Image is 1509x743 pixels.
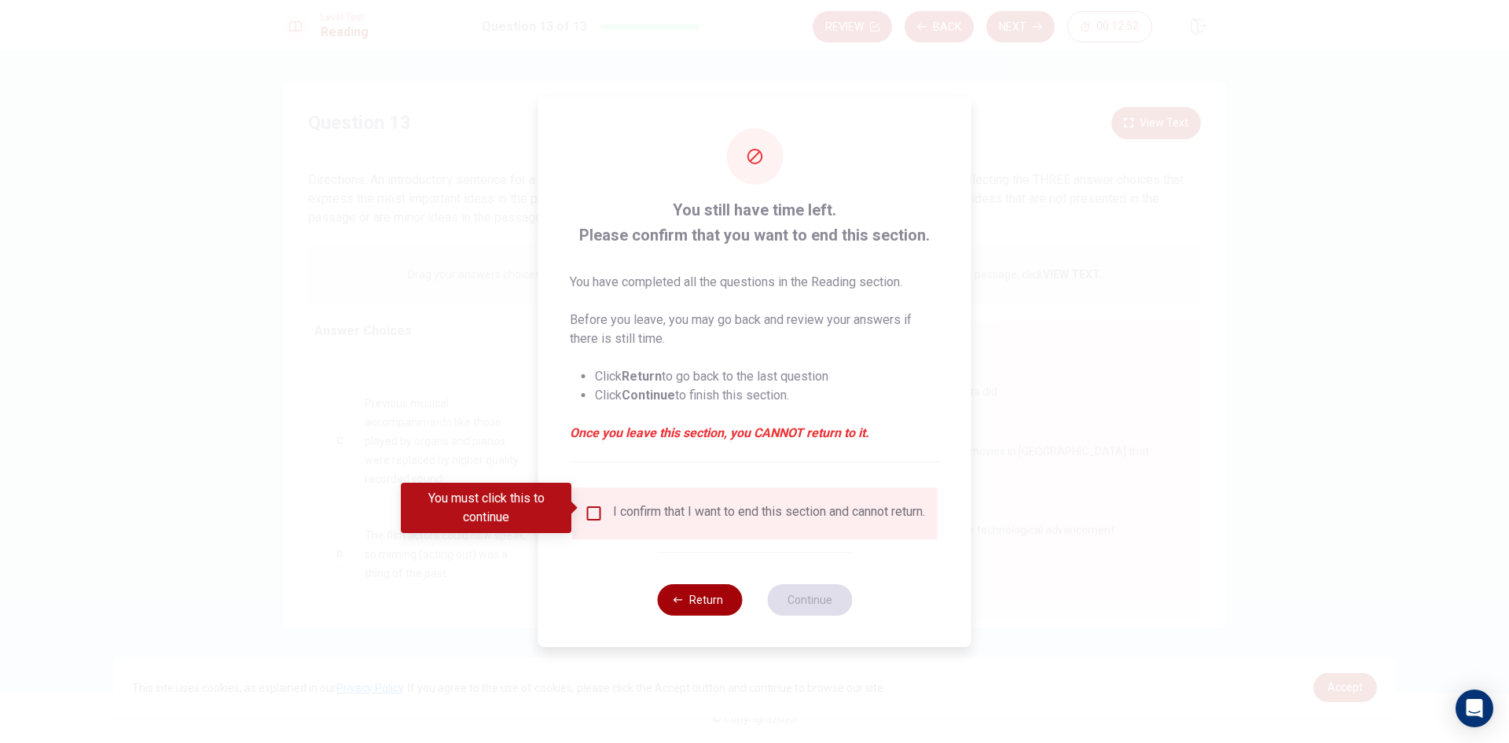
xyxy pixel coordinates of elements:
button: Return [657,584,742,616]
em: Once you leave this section, you CANNOT return to it. [570,424,940,443]
div: You must click this to continue [401,483,571,533]
span: You must click this to continue [585,504,604,523]
div: Open Intercom Messenger [1456,690,1493,727]
span: You still have time left. Please confirm that you want to end this section. [570,197,940,248]
p: You have completed all the questions in the Reading section. [570,273,940,292]
div: I confirm that I want to end this section and cannot return. [613,504,925,523]
li: Click to finish this section. [595,386,940,405]
p: Before you leave, you may go back and review your answers if there is still time. [570,311,940,348]
strong: Continue [622,388,675,403]
strong: Return [622,369,662,384]
button: Continue [767,584,852,616]
li: Click to go back to the last question [595,367,940,386]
